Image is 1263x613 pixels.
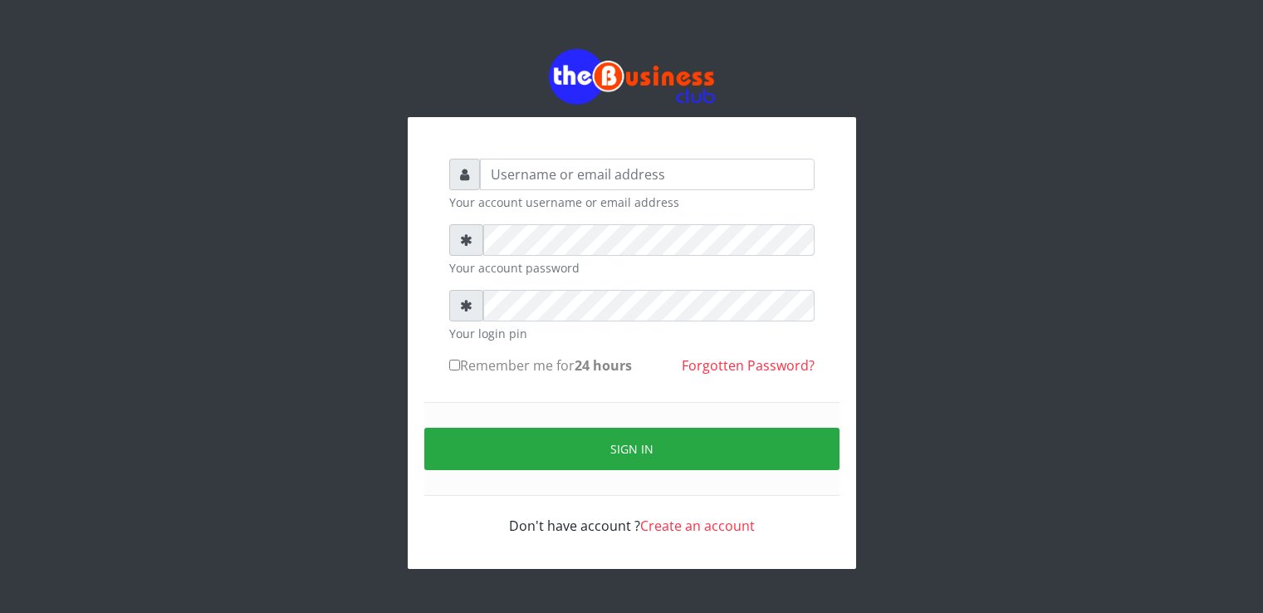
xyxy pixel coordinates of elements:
button: Sign in [424,428,840,470]
input: Username or email address [480,159,815,190]
small: Your account username or email address [449,194,815,211]
a: Forgotten Password? [682,356,815,375]
input: Remember me for24 hours [449,360,460,370]
a: Create an account [640,517,755,535]
small: Your account password [449,259,815,277]
label: Remember me for [449,356,632,375]
b: 24 hours [575,356,632,375]
small: Your login pin [449,325,815,342]
div: Don't have account ? [449,496,815,536]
